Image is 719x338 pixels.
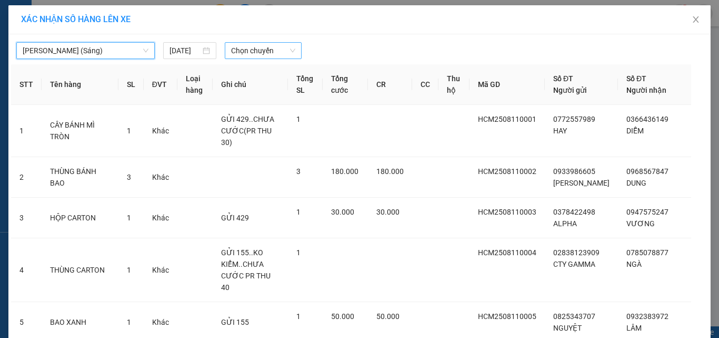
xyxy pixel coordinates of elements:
[118,64,144,105] th: SL
[412,64,438,105] th: CC
[288,64,323,105] th: Tổng SL
[626,312,668,321] span: 0932383972
[127,318,131,326] span: 1
[368,64,412,105] th: CR
[470,64,545,105] th: Mã GD
[438,64,470,105] th: Thu hộ
[221,214,249,222] span: GỬI 429
[144,105,177,157] td: Khác
[11,238,42,302] td: 4
[478,208,536,216] span: HCM2508110003
[692,15,700,24] span: close
[553,219,577,228] span: ALPHA
[376,208,400,216] span: 30.000
[376,312,400,321] span: 50.000
[296,208,301,216] span: 1
[626,219,655,228] span: VƯƠNG
[626,167,668,176] span: 0968567847
[11,157,42,198] td: 2
[42,64,118,105] th: Tên hàng
[221,115,274,147] span: GỬI 429..CHƯA CƯỚC(PR THU 30)
[478,248,536,257] span: HCM2508110004
[231,43,296,59] span: Chọn chuyến
[331,167,358,176] span: 180.000
[626,74,646,83] span: Số ĐT
[42,157,118,198] td: THÙNG BÁNH BAO
[553,312,595,321] span: 0825343707
[296,312,301,321] span: 1
[553,86,587,94] span: Người gửi
[553,179,610,187] span: [PERSON_NAME]
[553,260,595,268] span: CTY GAMMA
[553,167,595,176] span: 0933986605
[296,115,301,123] span: 1
[376,167,404,176] span: 180.000
[11,64,42,105] th: STT
[144,157,177,198] td: Khác
[144,198,177,238] td: Khác
[553,74,573,83] span: Số ĐT
[681,5,711,35] button: Close
[626,127,644,135] span: DIỄM
[23,43,148,59] span: Hồ Chí Minh - Phan Rang (Sáng)
[127,266,131,274] span: 1
[478,167,536,176] span: HCM2508110002
[323,64,368,105] th: Tổng cước
[296,167,301,176] span: 3
[127,214,131,222] span: 1
[478,312,536,321] span: HCM2508110005
[144,238,177,302] td: Khác
[11,105,42,157] td: 1
[42,198,118,238] td: HỘP CARTON
[127,127,131,135] span: 1
[553,248,600,257] span: 02838123909
[221,318,249,326] span: GỬI 155
[553,127,567,135] span: HAY
[553,324,582,332] span: NGUYỆT
[626,248,668,257] span: 0785078877
[144,64,177,105] th: ĐVT
[11,198,42,238] td: 3
[127,173,131,181] span: 3
[626,260,642,268] span: NGÀ
[42,105,118,157] td: CÂY BÁNH MÌ TRÒN
[626,208,668,216] span: 0947575247
[331,312,354,321] span: 50.000
[42,238,118,302] td: THÙNG CARTON
[626,324,642,332] span: LÂM
[331,208,354,216] span: 30.000
[169,45,200,56] input: 11/08/2025
[553,115,595,123] span: 0772557989
[626,115,668,123] span: 0366436149
[626,179,646,187] span: DUNG
[626,86,666,94] span: Người nhận
[177,64,213,105] th: Loại hàng
[296,248,301,257] span: 1
[221,248,271,292] span: GỬI 155..KO KIỂM..CHƯA CƯỚC PR THU 40
[553,208,595,216] span: 0378422498
[213,64,288,105] th: Ghi chú
[478,115,536,123] span: HCM2508110001
[21,14,131,24] span: XÁC NHẬN SỐ HÀNG LÊN XE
